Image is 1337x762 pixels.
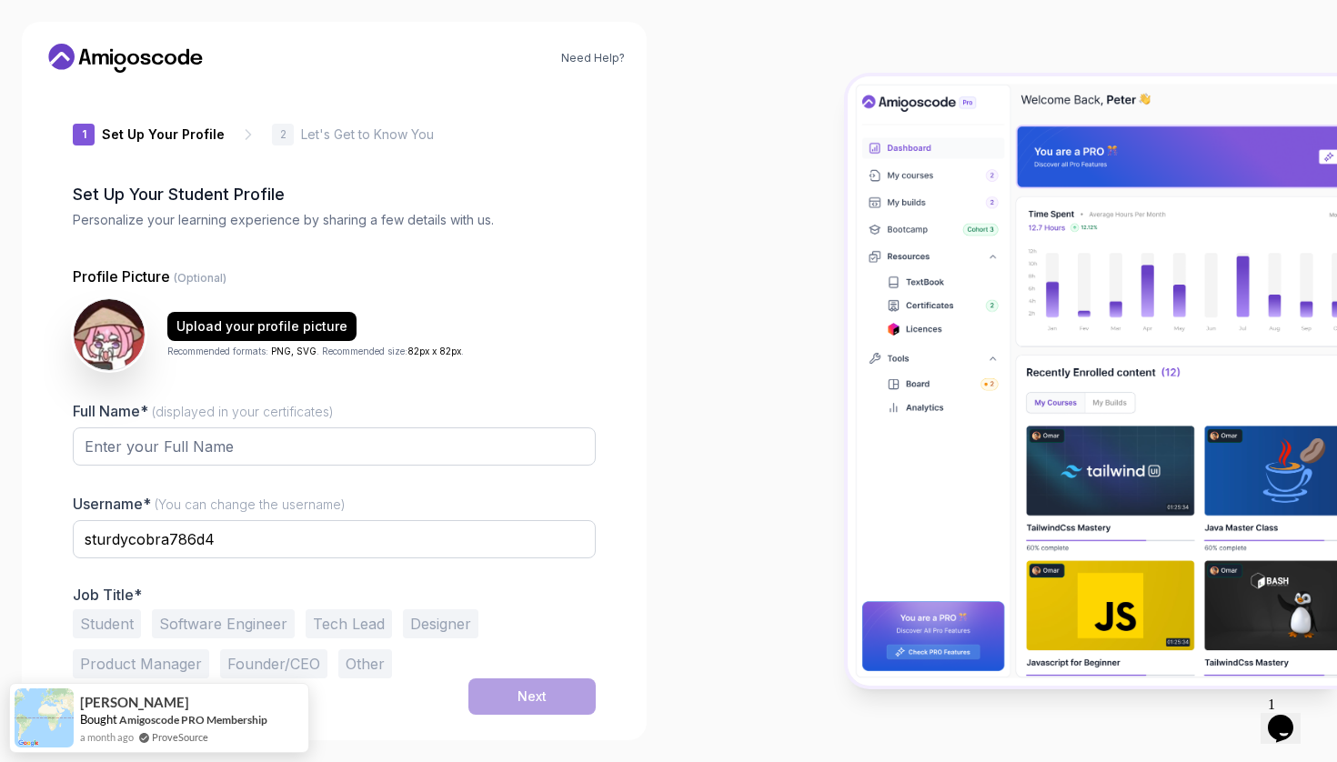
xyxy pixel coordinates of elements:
button: Founder/CEO [220,649,327,678]
button: Next [468,678,596,715]
button: Software Engineer [152,609,295,638]
p: 2 [280,129,286,140]
p: Job Title* [73,586,596,604]
div: Upload your profile picture [176,317,347,336]
p: 1 [82,129,86,140]
a: ProveSource [152,729,208,745]
div: Next [518,687,547,706]
p: Set Up Your Profile [102,125,225,144]
button: Other [338,649,392,678]
p: Personalize your learning experience by sharing a few details with us. [73,211,596,229]
button: Tech Lead [306,609,392,638]
input: Enter your Username [73,520,596,558]
span: a month ago [80,729,134,745]
span: (You can change the username) [155,496,346,512]
label: Full Name* [73,402,334,420]
p: Recommended formats: . Recommended size: . [167,345,464,358]
img: provesource social proof notification image [15,688,74,747]
a: Need Help? [561,51,625,65]
p: Let's Get to Know You [301,125,434,144]
label: Username* [73,495,346,513]
p: Profile Picture [73,266,596,287]
button: Designer [403,609,478,638]
span: 82px x 82px [407,346,461,356]
span: (displayed in your certificates) [152,404,334,419]
iframe: chat widget [1261,689,1319,744]
a: Amigoscode PRO Membership [119,713,267,727]
span: Bought [80,712,117,727]
span: PNG, SVG [271,346,317,356]
button: Product Manager [73,649,209,678]
img: Amigoscode Dashboard [848,76,1337,686]
button: Student [73,609,141,638]
span: [PERSON_NAME] [80,695,189,710]
h2: Set Up Your Student Profile [73,182,596,207]
span: (Optional) [174,271,226,285]
input: Enter your Full Name [73,427,596,466]
img: user profile image [74,299,145,370]
a: Home link [44,44,207,73]
button: Upload your profile picture [167,312,357,341]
